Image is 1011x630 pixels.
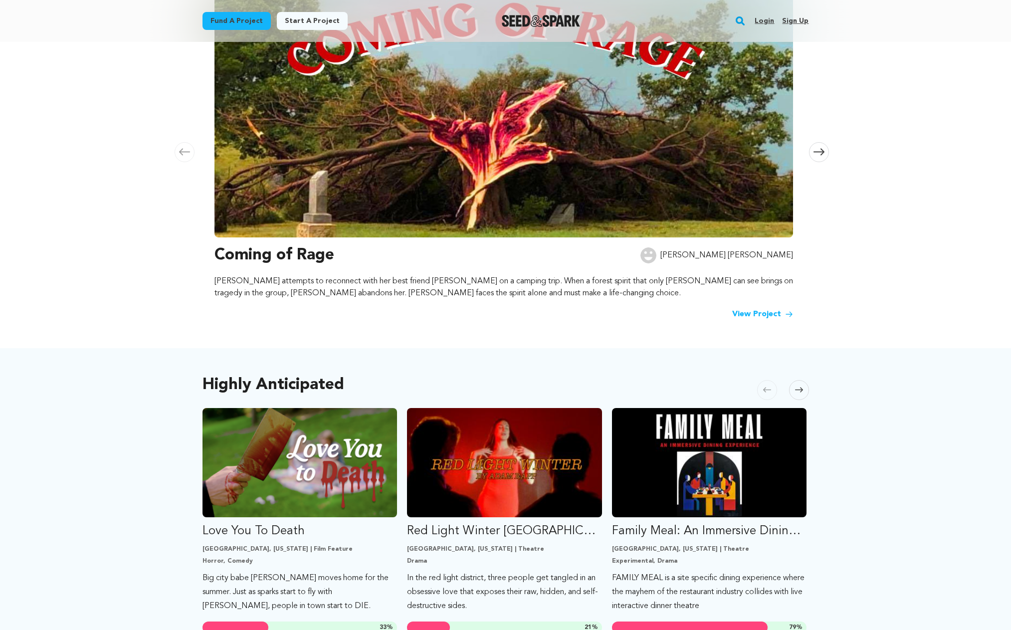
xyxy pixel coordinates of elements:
p: [PERSON_NAME] attempts to reconnect with her best friend [PERSON_NAME] on a camping trip. When a ... [214,275,793,299]
a: Sign up [782,13,809,29]
p: Experimental, Drama [612,557,807,565]
a: Fund Family Meal: An Immersive Dining Experience [612,408,807,613]
a: Fund Red Light Winter Los Angeles [407,408,602,613]
img: user.png [640,247,656,263]
a: Seed&Spark Homepage [502,15,580,27]
a: Fund Love You To Death [202,408,398,613]
p: Big city babe [PERSON_NAME] moves home for the summer. Just as sparks start to fly with [PERSON_N... [202,571,398,613]
a: View Project [732,308,793,320]
p: [PERSON_NAME] [PERSON_NAME] [660,249,793,261]
h3: Coming of Rage [214,243,334,267]
p: FAMILY MEAL is a site specific dining experience where the mayhem of the restaurant industry coll... [612,571,807,613]
p: Drama [407,557,602,565]
p: Red Light Winter [GEOGRAPHIC_DATA] [407,523,602,539]
p: In the red light district, three people get tangled in an obsessive love that exposes their raw, ... [407,571,602,613]
h2: Highly Anticipated [202,378,344,392]
img: Seed&Spark Logo Dark Mode [502,15,580,27]
p: [GEOGRAPHIC_DATA], [US_STATE] | Theatre [612,545,807,553]
a: Fund a project [202,12,271,30]
a: Start a project [277,12,348,30]
p: [GEOGRAPHIC_DATA], [US_STATE] | Film Feature [202,545,398,553]
p: Family Meal: An Immersive Dining Experience [612,523,807,539]
a: Login [755,13,774,29]
p: Love You To Death [202,523,398,539]
p: Horror, Comedy [202,557,398,565]
p: [GEOGRAPHIC_DATA], [US_STATE] | Theatre [407,545,602,553]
